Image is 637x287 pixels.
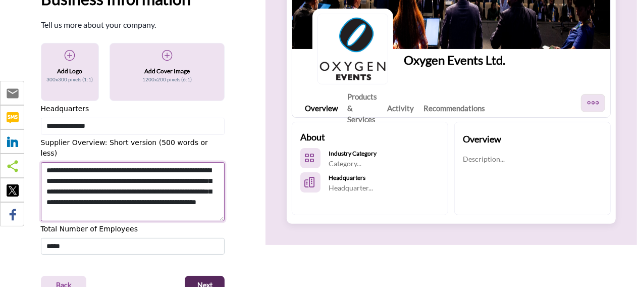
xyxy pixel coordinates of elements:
[463,132,501,146] h2: Overview
[329,174,365,181] b: Headquarters
[142,76,192,83] p: 1200x200 pixels (6:1)
[41,19,156,31] p: Tell us more about your company.
[423,103,485,114] a: Recommendations
[57,67,82,76] h5: Add Logo
[144,67,190,76] h5: Add Cover Image
[581,94,605,112] button: More Options
[300,130,325,144] h2: About
[46,76,93,83] p: 300x300 pixels (1:1)
[463,154,505,164] p: Description...
[329,150,377,157] b: Industry Category
[317,14,388,84] img: Logo
[329,183,373,193] p: Headquarter...
[41,137,225,159] label: Supplier Overview: Short version (500 words or less)
[41,224,138,234] label: Total Number of Employees
[305,103,338,114] a: Overview
[300,148,321,168] button: Categories List
[347,91,377,125] a: Products & Services
[300,172,321,193] button: HeadQuarters
[404,51,505,69] h1: Oxygen Events Ltd.
[387,103,414,114] a: Activity
[41,104,89,114] label: Headquarters
[329,159,377,169] p: Category...
[41,162,225,222] textarea: Shortoverview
